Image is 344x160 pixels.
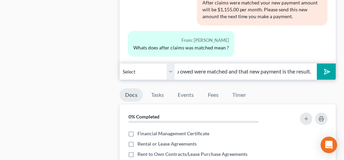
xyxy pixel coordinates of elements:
a: Docs [120,88,143,102]
div: Open Intercom Messenger [321,137,337,153]
span: Financial Management Certificate [137,130,209,137]
span: Rent to Own Contracts/Lease Purchase Agreements [137,151,247,158]
strong: 0% Completed [129,114,159,119]
div: From: [PERSON_NAME] [133,36,229,44]
span: Rental or Lease Agreements [137,140,197,147]
a: Tasks [146,88,169,102]
a: Fees [202,88,224,102]
a: Events [172,88,199,102]
input: Say something... [175,63,317,80]
div: Whats does after claims was matched mean ? [133,44,229,51]
a: Timer [227,88,252,102]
